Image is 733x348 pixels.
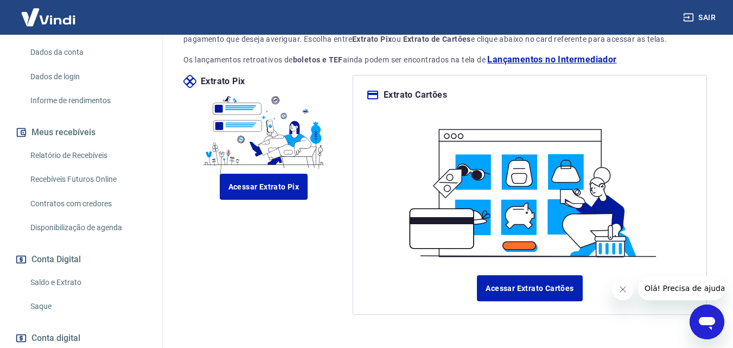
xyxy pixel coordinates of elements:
[26,144,149,167] a: Relatório de Recebíveis
[477,275,582,301] a: Acessar Extrato Cartões
[13,1,84,34] img: Vindi
[681,8,720,28] button: Sair
[201,75,245,88] p: Extrato Pix
[31,331,80,346] span: Conta digital
[26,41,149,64] a: Dados da conta
[26,295,149,318] a: Saque
[403,35,471,43] strong: Extrato de Cartões
[26,66,149,88] a: Dados de login
[13,248,149,271] button: Conta Digital
[612,279,634,300] iframe: Fechar mensagem
[26,168,149,191] a: Recebíveis Futuros Online
[293,55,343,64] strong: boletos e TEF
[13,121,149,144] button: Meus recebíveis
[26,271,149,294] a: Saldo e Extrato
[352,35,392,43] strong: Extrato Pix
[487,53,616,66] a: Lançamentos no Intermediador
[399,115,660,262] img: ilustracard.1447bf24807628a904eb562bb34ea6f9.svg
[638,276,724,300] iframe: Mensagem da empresa
[690,305,724,339] iframe: Botão para abrir a janela de mensagens
[220,174,308,200] a: Acessar Extrato Pix
[7,8,91,16] span: Olá! Precisa de ajuda?
[200,88,328,174] img: ilustrapix.38d2ed8fdf785898d64e9b5bf3a9451d.svg
[26,90,149,112] a: Informe de rendimentos
[183,53,707,66] p: Os lançamentos retroativos de ainda podem ser encontrados na tela de
[26,217,149,239] a: Disponibilização de agenda
[384,88,447,102] p: Extrato Cartões
[26,193,149,215] a: Contratos com credores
